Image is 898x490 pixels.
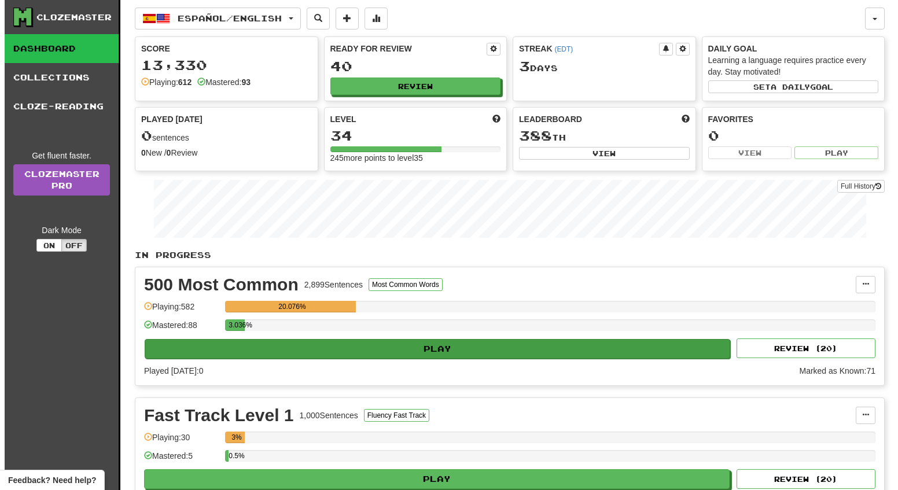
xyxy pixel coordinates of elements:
div: Playing: 582 [144,301,219,320]
span: Score more points to level up [492,113,500,125]
div: Fast Track Level 1 [144,407,294,424]
div: Streak [519,43,659,54]
div: 245 more points to level 35 [330,152,501,164]
button: Play [144,469,730,489]
button: Fluency Fast Track [364,409,429,422]
button: Review (20) [737,338,875,358]
a: Cloze-Reading [5,92,119,121]
button: Review (20) [737,469,875,489]
button: Most Common Words [369,278,443,291]
div: Playing: [141,76,192,88]
div: 3% [229,432,244,443]
div: Day s [519,59,690,74]
span: 3 [519,58,530,74]
div: Score [141,43,312,54]
a: (EDT) [554,45,573,53]
a: Collections [5,63,119,92]
p: In Progress [135,249,885,261]
button: On [36,239,62,252]
strong: 93 [241,78,251,87]
div: Clozemaster [36,12,112,23]
button: Off [61,239,87,252]
button: Search sentences [307,8,330,30]
span: a daily [771,83,810,91]
div: Get fluent faster. [13,150,110,161]
button: Play [794,146,878,159]
div: 40 [330,59,501,73]
button: View [519,147,690,160]
div: Playing: 30 [144,432,219,451]
div: 500 Most Common [144,276,299,293]
button: More stats [365,8,388,30]
span: Level [330,113,356,125]
button: View [708,146,792,159]
span: Played [DATE] [141,113,203,125]
div: 34 [330,128,501,143]
strong: 0 [167,148,171,157]
button: Add sentence to collection [336,8,359,30]
span: 388 [519,127,552,143]
div: 0 [708,128,879,143]
span: Played [DATE]: 0 [144,366,203,375]
div: 1,000 Sentences [300,410,358,421]
div: 3.036% [229,319,245,331]
button: Full History [837,180,885,193]
div: 13,330 [141,58,312,72]
span: Español / English [178,13,282,23]
strong: 612 [178,78,192,87]
div: Ready for Review [330,43,487,54]
div: 20.076% [229,301,355,312]
span: 0 [141,127,152,143]
div: sentences [141,128,312,143]
span: Leaderboard [519,113,582,125]
div: Marked as Known: 71 [799,365,875,377]
div: 2,899 Sentences [304,279,363,290]
div: Mastered: 5 [144,450,219,469]
div: Mastered: [197,76,251,88]
div: Learning a language requires practice every day. Stay motivated! [708,54,879,78]
strong: 0 [141,148,146,157]
div: Favorites [708,113,879,125]
div: Daily Goal [708,43,879,54]
div: Mastered: 88 [144,319,219,338]
div: th [519,128,690,143]
a: ClozemasterPro [13,164,110,196]
a: Dashboard [5,34,119,63]
span: Open feedback widget [8,474,96,486]
button: Play [145,339,730,359]
button: Español/English [135,8,301,30]
div: Dark Mode [13,224,110,236]
div: New / Review [141,147,312,159]
span: This week in points, UTC [682,113,690,125]
button: Seta dailygoal [708,80,879,93]
button: Review [330,78,501,95]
